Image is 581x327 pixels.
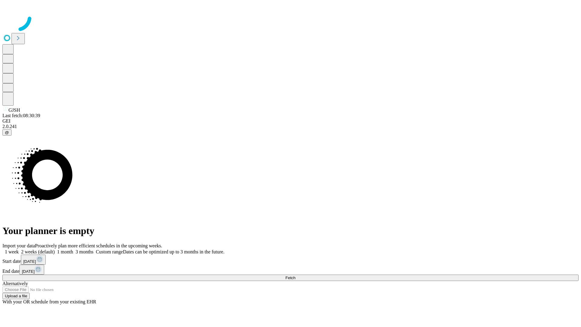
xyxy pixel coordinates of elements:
[2,281,28,286] span: Alternatively
[21,249,55,254] span: 2 weeks (default)
[2,293,30,299] button: Upload a file
[21,255,46,265] button: [DATE]
[22,269,34,274] span: [DATE]
[2,243,35,248] span: Import your data
[2,129,11,136] button: @
[57,249,73,254] span: 1 month
[285,276,295,280] span: Fetch
[8,107,20,113] span: GJSH
[2,118,579,124] div: GEI
[96,249,123,254] span: Custom range
[2,265,579,275] div: End date
[5,249,19,254] span: 1 week
[2,124,579,129] div: 2.0.241
[123,249,224,254] span: Dates can be optimized up to 3 months in the future.
[76,249,94,254] span: 3 months
[23,259,36,264] span: [DATE]
[2,225,579,236] h1: Your planner is empty
[19,265,44,275] button: [DATE]
[5,130,9,135] span: @
[2,113,40,118] span: Last fetch: 08:30:39
[2,275,579,281] button: Fetch
[35,243,162,248] span: Proactively plan more efficient schedules in the upcoming weeks.
[2,255,579,265] div: Start date
[2,299,96,304] span: With your OR schedule from your existing EHR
